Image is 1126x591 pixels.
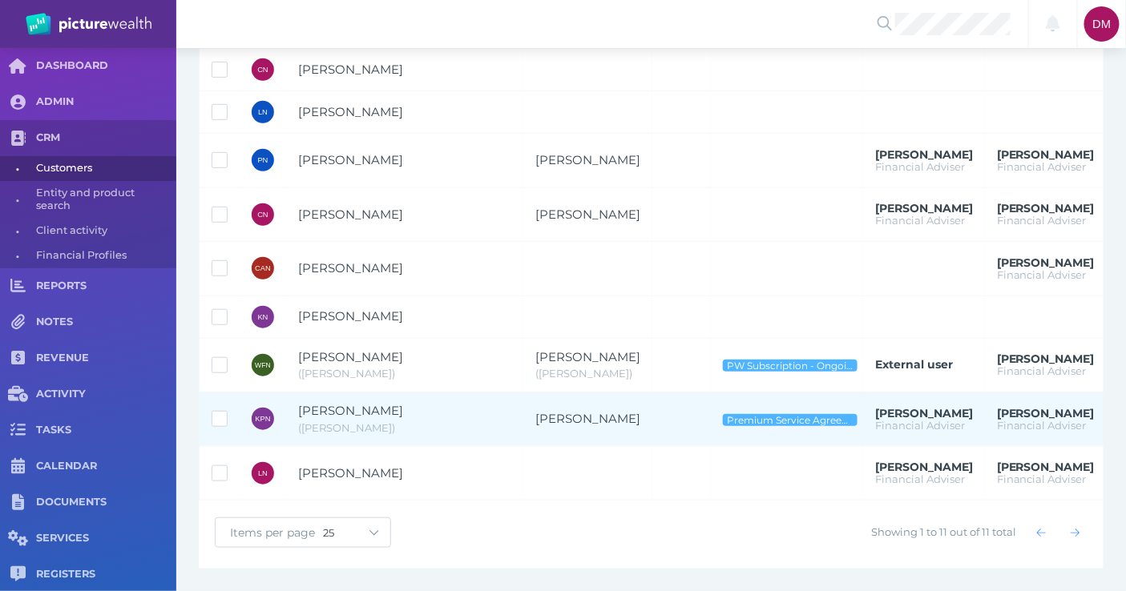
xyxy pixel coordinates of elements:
[1063,521,1088,545] button: Show next page
[875,160,965,173] span: Financial Adviser
[255,361,271,369] span: WFN
[997,460,1095,474] span: Brad Bond
[36,95,176,109] span: ADMIN
[997,472,1087,485] span: Financial Adviser
[298,349,403,364] span: Wayne Francis Norrish
[258,156,268,164] span: PN
[36,131,176,145] span: CRM
[298,260,403,275] span: Catherine Anne Norris
[255,264,271,272] span: CAN
[36,496,176,509] span: DOCUMENTS
[875,460,973,474] span: Brad Bond
[875,419,965,432] span: Financial Adviser
[997,364,1087,377] span: Financial Adviser
[298,104,403,119] span: Lisa Norris
[252,354,274,376] div: Wayne Francis Norrish
[997,419,1087,432] span: Financial Adviser
[997,406,1095,420] span: Brad Bond
[997,147,1095,162] span: Grant Teakle
[535,411,640,426] span: Meryl Elizabeth Norrish
[875,357,953,372] span: External user
[875,472,965,485] span: Financial Adviser
[252,408,274,430] div: Kim Percival Norrish
[257,66,268,74] span: CN
[875,406,973,420] span: Brad Bond
[36,424,176,437] span: TASKS
[36,532,176,545] span: SERVICES
[997,160,1087,173] span: Financial Adviser
[36,460,176,473] span: CALENDAR
[252,203,274,226] div: Christine Norris
[36,279,176,293] span: REPORTS
[36,219,171,243] span: Client activity
[298,421,395,434] span: Kim
[997,268,1087,281] span: Financial Adviser
[298,308,403,324] span: Karl Norris
[36,352,176,365] span: REVENUE
[26,13,151,35] img: PW
[298,62,403,77] span: Christopher Norris
[216,525,323,540] span: Items per page
[871,525,1016,538] span: Showing 1 to 11 out of 11 total
[535,367,632,380] span: Annette
[1093,18,1112,30] span: DM
[36,59,176,73] span: DASHBOARD
[997,255,1095,270] span: Jonathon Martino
[36,388,176,401] span: ACTIVITY
[535,349,640,364] span: Annette Mary Norrish
[36,568,176,581] span: REGISTERS
[875,201,973,215] span: Grant Teakle
[252,101,274,123] div: Lisa Norris
[257,211,268,219] span: CN
[298,367,395,380] span: Wayne
[252,257,274,279] div: Catherine Anne Norris
[258,469,268,477] span: LN
[997,352,1095,366] span: David Parry
[535,152,640,167] span: Wendy Norris
[36,181,171,219] span: Entity and product search
[36,316,176,329] span: NOTES
[298,465,403,480] span: Luke Norrish
[252,149,274,171] div: Peter Norris
[36,156,171,181] span: Customers
[298,152,403,167] span: Peter Norris
[997,201,1095,215] span: Grant Teakle
[36,243,171,268] span: Financial Profiles
[875,147,973,162] span: Grant Teakle
[258,108,268,116] span: LN
[875,214,965,227] span: Financial Adviser
[997,214,1087,227] span: Financial Adviser
[252,58,274,81] div: Christopher Norris
[298,207,403,222] span: Christine Norris
[258,313,268,321] span: KN
[726,360,854,372] span: PW Subscription - Ongoing
[1030,521,1054,545] button: Show previous page
[535,207,640,222] span: Ben Norris
[255,415,270,423] span: KPN
[298,403,403,418] span: Kim Percival Norrish
[726,414,854,426] span: Premium Service Agreement - Ongoing
[252,306,274,328] div: Karl Norris
[252,462,274,484] div: Luke Norrish
[1084,6,1120,42] div: Dee Molloy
